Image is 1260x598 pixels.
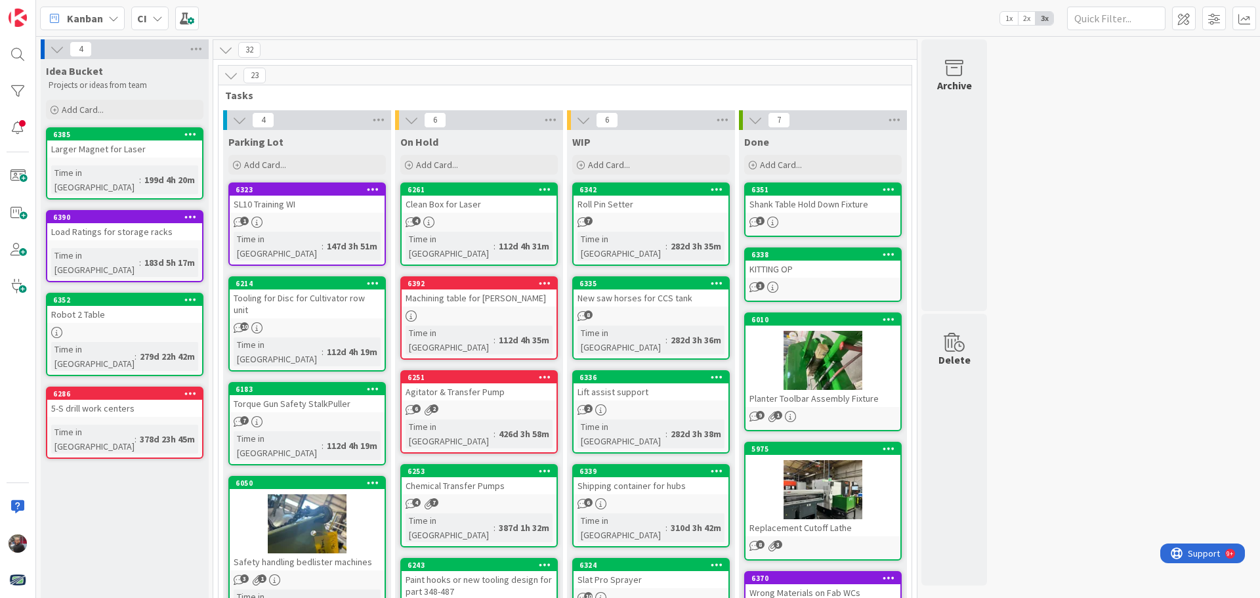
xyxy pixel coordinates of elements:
[402,559,556,571] div: 6243
[402,372,556,400] div: 6251Agitator & Transfer Pump
[574,184,728,213] div: 6342Roll Pin Setter
[495,521,553,535] div: 387d 1h 32m
[252,112,274,128] span: 4
[751,574,900,583] div: 6370
[667,333,724,347] div: 282d 3h 36m
[234,232,322,261] div: Time in [GEOGRAPHIC_DATA]
[47,388,202,400] div: 6286
[1018,12,1036,25] span: 2x
[230,184,385,196] div: 6323
[493,239,495,253] span: :
[240,416,249,425] span: 7
[768,112,790,128] span: 7
[745,572,900,584] div: 6370
[665,427,667,441] span: :
[402,465,556,494] div: 6253Chemical Transfer Pumps
[756,411,765,419] span: 9
[9,534,27,553] img: JK
[412,498,421,507] span: 4
[937,77,972,93] div: Archive
[47,294,202,306] div: 6352
[584,404,593,413] span: 2
[230,184,385,213] div: 6323SL10 Training WI
[230,553,385,570] div: Safety handling bedlister machines
[579,561,728,570] div: 6324
[574,196,728,213] div: Roll Pin Setter
[745,196,900,213] div: Shank Table Hold Down Fixture
[402,289,556,307] div: Machining table for [PERSON_NAME]
[574,559,728,588] div: 6324Slat Pro Sprayer
[406,419,493,448] div: Time in [GEOGRAPHIC_DATA]
[47,211,202,240] div: 6390Load Ratings for storage racks
[751,250,900,259] div: 6338
[745,390,900,407] div: Planter Toolbar Assembly Fixture
[574,278,728,289] div: 6335
[667,521,724,535] div: 310d 3h 42m
[751,315,900,324] div: 6010
[139,173,141,187] span: :
[322,345,324,359] span: :
[244,159,286,171] span: Add Card...
[574,465,728,494] div: 6339Shipping container for hubs
[574,559,728,571] div: 6324
[745,443,900,536] div: 5975Replacement Cutoff Lathe
[745,184,900,213] div: 6351Shank Table Hold Down Fixture
[236,385,385,394] div: 6183
[46,64,103,77] span: Idea Bucket
[744,135,769,148] span: Done
[756,540,765,549] span: 8
[493,333,495,347] span: :
[228,135,283,148] span: Parking Lot
[53,130,202,139] div: 6385
[66,5,73,16] div: 9+
[579,185,728,194] div: 6342
[596,112,618,128] span: 6
[240,574,249,583] span: 3
[53,213,202,222] div: 6390
[70,41,92,57] span: 4
[412,217,421,225] span: 4
[47,306,202,323] div: Robot 2 Table
[667,427,724,441] div: 282d 3h 38m
[577,419,665,448] div: Time in [GEOGRAPHIC_DATA]
[136,349,198,364] div: 279d 22h 42m
[1000,12,1018,25] span: 1x
[745,314,900,326] div: 6010
[135,349,136,364] span: :
[495,333,553,347] div: 112d 4h 35m
[745,314,900,407] div: 6010Planter Toolbar Assembly Fixture
[402,278,556,307] div: 6392Machining table for [PERSON_NAME]
[240,322,249,331] span: 10
[51,248,139,277] div: Time in [GEOGRAPHIC_DATA]
[137,12,147,25] b: CI
[230,383,385,395] div: 6183
[574,289,728,307] div: New saw horses for CCS tank
[572,135,591,148] span: WIP
[230,477,385,570] div: 6050Safety handling bedlister machines
[67,11,103,26] span: Kanban
[665,333,667,347] span: :
[574,571,728,588] div: Slat Pro Sprayer
[584,498,593,507] span: 6
[402,278,556,289] div: 6392
[51,342,135,371] div: Time in [GEOGRAPHIC_DATA]
[751,444,900,454] div: 5975
[402,383,556,400] div: Agitator & Transfer Pump
[243,68,266,83] span: 23
[9,9,27,27] img: Visit kanbanzone.com
[53,389,202,398] div: 6286
[574,184,728,196] div: 6342
[141,173,198,187] div: 199d 4h 20m
[579,373,728,382] div: 6336
[402,477,556,494] div: Chemical Transfer Pumps
[495,239,553,253] div: 112d 4h 31m
[745,519,900,536] div: Replacement Cutoff Lathe
[230,395,385,412] div: Torque Gun Safety StalkPuller
[28,2,60,18] span: Support
[51,425,135,454] div: Time in [GEOGRAPHIC_DATA]
[135,432,136,446] span: :
[493,521,495,535] span: :
[745,249,900,278] div: 6338KITTING OP
[236,479,385,488] div: 6050
[236,279,385,288] div: 6214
